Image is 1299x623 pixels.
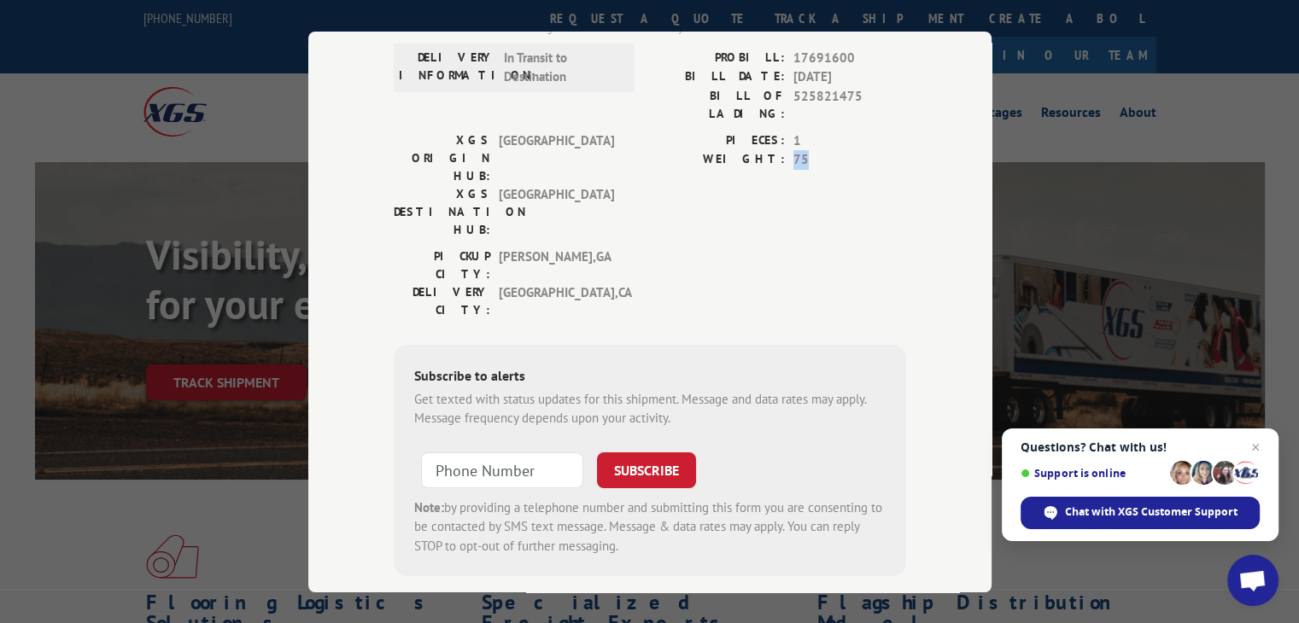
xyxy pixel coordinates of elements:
[499,184,614,238] span: [GEOGRAPHIC_DATA]
[414,389,886,428] div: Get texted with status updates for this shipment. Message and data rates may apply. Message frequ...
[394,247,490,282] label: PICKUP CITY:
[1021,497,1260,529] div: Chat with XGS Customer Support
[597,451,696,487] button: SUBSCRIBE
[1021,440,1260,454] span: Questions? Chat with us!
[650,131,785,150] label: PIECES:
[499,282,614,318] span: [GEOGRAPHIC_DATA] , CA
[1245,437,1266,457] span: Close chat
[1227,555,1279,606] div: Open chat
[650,150,785,170] label: WEIGHT:
[432,20,906,35] div: The estimated time is using the time zone for the delivery destination.
[399,48,495,86] label: DELIVERY INFORMATION:
[394,282,490,318] label: DELIVERY CITY:
[421,451,583,487] input: Phone Number
[504,48,619,86] span: In Transit to Destination
[394,131,490,184] label: XGS ORIGIN HUB:
[394,184,490,238] label: XGS DESTINATION HUB:
[793,48,906,67] span: 17691600
[793,150,906,170] span: 75
[1065,504,1238,520] span: Chat with XGS Customer Support
[414,498,444,515] strong: Note:
[499,247,614,282] span: [PERSON_NAME] , GA
[793,131,906,150] span: 1
[499,131,614,184] span: [GEOGRAPHIC_DATA]
[650,67,785,87] label: BILL DATE:
[1021,467,1164,480] span: Support is online
[414,364,886,389] div: Subscribe to alerts
[793,67,906,87] span: [DATE]
[650,86,785,122] label: BILL OF LADING:
[414,498,886,556] div: by providing a telephone number and submitting this form you are consenting to be contacted by SM...
[793,86,906,122] span: 525821475
[650,48,785,67] label: PROBILL:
